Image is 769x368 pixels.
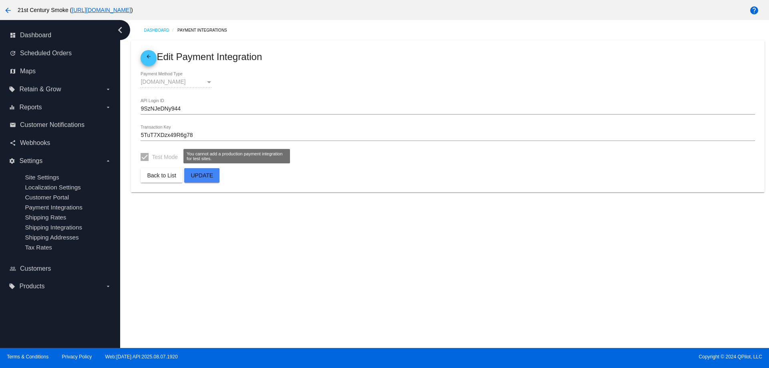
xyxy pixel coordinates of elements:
[19,157,42,165] span: Settings
[9,86,15,93] i: local_offer
[152,152,178,162] span: Test Mode
[20,265,51,272] span: Customers
[18,7,133,13] span: 21st Century Smoke ( )
[141,106,755,112] input: API Login ID
[141,78,185,85] span: [DOMAIN_NAME]
[10,119,111,131] a: email Customer Notifications
[191,172,213,179] span: Update
[9,104,15,111] i: equalizer
[144,54,153,63] mat-icon: arrow_back
[19,104,42,111] span: Reports
[20,139,50,147] span: Webhooks
[141,132,755,139] input: Transaction Key
[141,79,213,85] mat-select: Payment Method Type
[147,172,176,179] span: Back to List
[20,50,72,57] span: Scheduled Orders
[105,283,111,290] i: arrow_drop_down
[25,174,59,181] a: Site Settings
[9,283,15,290] i: local_offer
[72,7,131,13] a: [URL][DOMAIN_NAME]
[141,168,182,183] button: Back to List
[177,24,234,36] a: Payment Integrations
[25,194,69,201] a: Customer Portal
[141,50,755,66] mat-card-title: Edit Payment Integration
[19,283,44,290] span: Products
[105,104,111,111] i: arrow_drop_down
[749,6,759,15] mat-icon: help
[10,29,111,42] a: dashboard Dashboard
[25,224,82,231] a: Shipping Integrations
[25,204,83,211] a: Payment Integrations
[10,32,16,38] i: dashboard
[7,354,48,360] a: Terms & Conditions
[144,24,177,36] a: Dashboard
[10,122,16,128] i: email
[105,86,111,93] i: arrow_drop_down
[10,68,16,74] i: map
[105,354,178,360] a: Web:[DATE] API:2025.08.07.1920
[25,184,81,191] a: Localization Settings
[10,137,111,149] a: share Webhooks
[10,50,16,56] i: update
[9,158,15,164] i: settings
[62,354,92,360] a: Privacy Policy
[25,214,66,221] a: Shipping Rates
[20,68,36,75] span: Maps
[19,86,61,93] span: Retain & Grow
[25,234,79,241] a: Shipping Addresses
[105,158,111,164] i: arrow_drop_down
[20,121,85,129] span: Customer Notifications
[184,168,219,183] button: Update
[20,32,51,39] span: Dashboard
[391,354,762,360] span: Copyright © 2024 QPilot, LLC
[10,47,111,60] a: update Scheduled Orders
[10,262,111,275] a: people_outline Customers
[25,244,52,251] a: Tax Rates
[3,6,13,15] mat-icon: arrow_back
[10,65,111,78] a: map Maps
[10,265,16,272] i: people_outline
[10,140,16,146] i: share
[114,24,127,36] i: chevron_left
